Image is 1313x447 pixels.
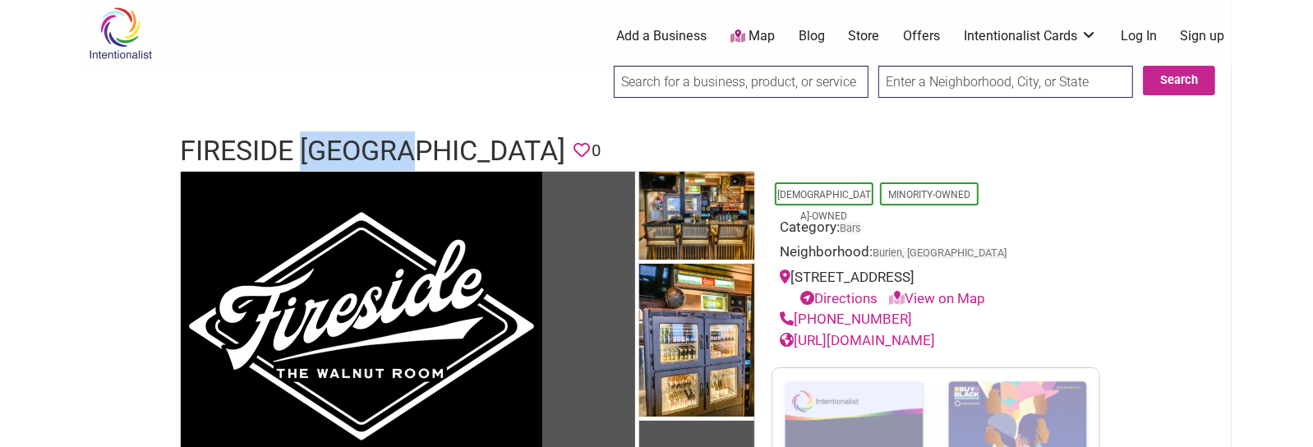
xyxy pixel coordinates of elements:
span: Burien, [GEOGRAPHIC_DATA] [873,248,1007,259]
a: Bars [840,222,861,234]
h1: Fireside [GEOGRAPHIC_DATA] [180,131,565,171]
a: Minority-Owned [888,189,970,200]
input: Enter a Neighborhood, City, or State [878,66,1133,98]
a: [DEMOGRAPHIC_DATA]-Owned [777,189,871,222]
a: Sign up [1181,27,1225,45]
a: Intentionalist Cards [964,27,1097,45]
button: Search [1143,66,1215,95]
div: [STREET_ADDRESS] [780,267,1092,309]
a: Add a Business [616,27,707,45]
a: View on Map [889,290,985,306]
div: Neighborhood: [780,242,1092,267]
a: Directions [800,290,878,306]
a: [PHONE_NUMBER] [780,311,912,327]
a: [URL][DOMAIN_NAME] [780,332,935,348]
a: Log In [1121,27,1157,45]
span: 0 [592,138,601,164]
a: Store [848,27,879,45]
a: Map [730,27,775,46]
a: Blog [799,27,825,45]
a: Offers [903,27,940,45]
input: Search for a business, product, or service [614,66,868,98]
div: Category: [780,217,1092,242]
img: Intentionalist [81,7,159,60]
